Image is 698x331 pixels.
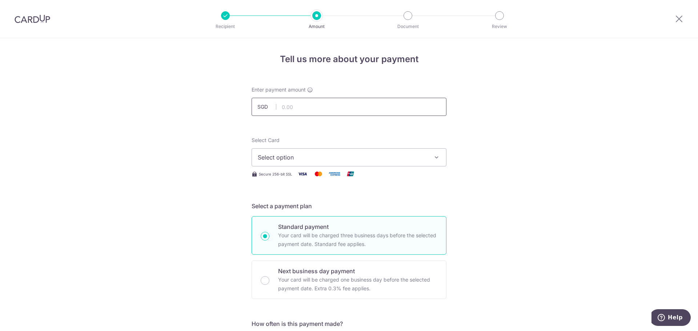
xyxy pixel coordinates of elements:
iframe: Opens a widget where you can find more information [651,309,691,327]
h5: Select a payment plan [252,202,446,210]
span: Enter payment amount [252,86,306,93]
p: Your card will be charged one business day before the selected payment date. Extra 0.3% fee applies. [278,275,437,293]
h5: How often is this payment made? [252,319,446,328]
button: Select option [252,148,446,166]
p: Document [381,23,435,30]
img: CardUp [15,15,50,23]
span: Secure 256-bit SSL [259,171,292,177]
p: Amount [290,23,344,30]
p: Your card will be charged three business days before the selected payment date. Standard fee appl... [278,231,437,249]
p: Next business day payment [278,267,437,275]
img: American Express [327,169,342,178]
span: Select option [258,153,427,162]
span: translation missing: en.payables.payment_networks.credit_card.summary.labels.select_card [252,137,280,143]
img: Union Pay [343,169,358,178]
h4: Tell us more about your payment [252,53,446,66]
p: Standard payment [278,222,437,231]
span: SGD [257,103,276,110]
img: Visa [295,169,310,178]
input: 0.00 [252,98,446,116]
p: Review [473,23,526,30]
p: Recipient [198,23,252,30]
img: Mastercard [311,169,326,178]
